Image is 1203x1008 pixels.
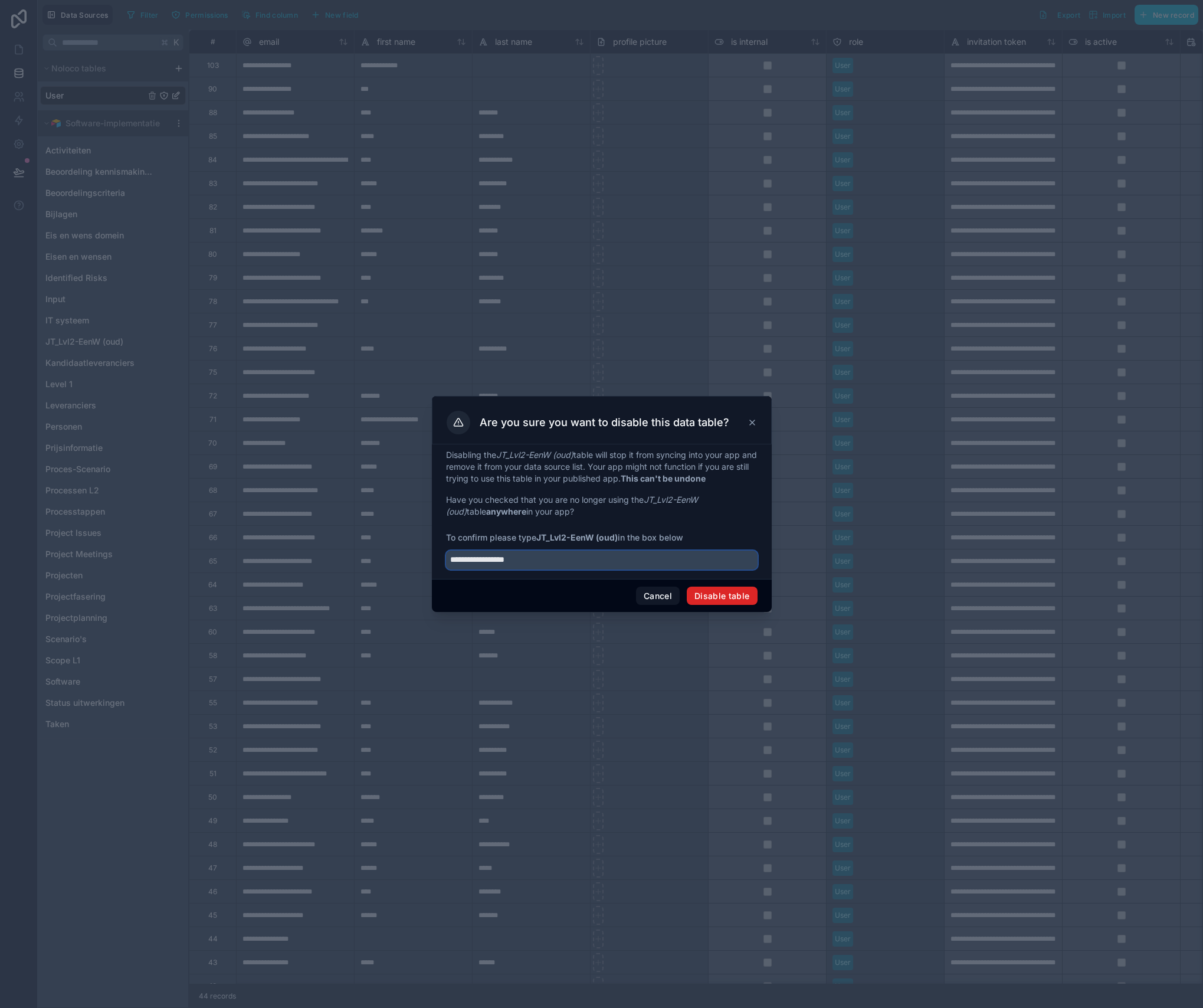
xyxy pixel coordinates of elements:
[446,494,758,518] p: Have you checked that you are no longer using the table in your app?
[496,450,573,460] em: JT_Lvl2-EenW (oud)
[636,587,680,606] button: Cancel
[446,449,758,485] p: Disabling the table will stop it from syncing into your app and remove it from your data source l...
[446,532,758,544] span: To confirm please type in the box below
[687,587,758,606] button: Disable table
[480,415,729,430] h3: Are you sure you want to disable this data table?
[486,506,526,516] strong: anywhere
[621,473,706,483] strong: This can't be undone
[536,532,618,542] strong: JT_Lvl2-EenW (oud)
